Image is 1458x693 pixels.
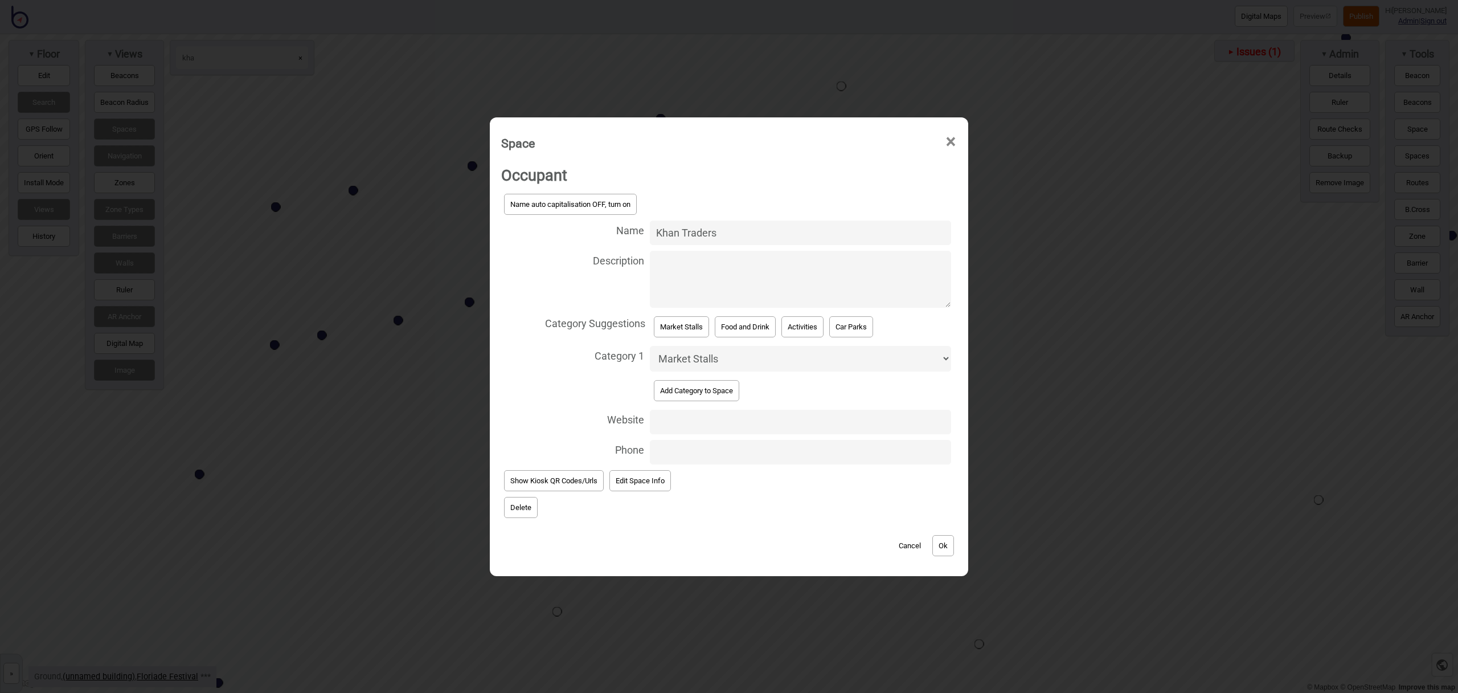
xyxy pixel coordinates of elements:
button: Ok [932,535,954,556]
button: Name auto capitalisation OFF, turn on [504,194,637,215]
input: Website [650,410,951,434]
button: Show Kiosk QR Codes/Urls [504,470,604,491]
button: Market Stalls [654,316,709,337]
button: Car Parks [829,316,873,337]
input: Phone [650,440,951,464]
textarea: Description [650,251,951,308]
span: Category 1 [501,343,644,366]
button: Add Category to Space [654,380,739,401]
button: Activities [781,316,824,337]
input: Name [650,221,951,245]
button: Delete [504,497,538,518]
h2: Occupant [501,160,957,191]
span: Category Suggestions [501,311,645,334]
span: Phone [501,437,644,460]
select: Category 1 [650,346,951,372]
span: Website [501,407,644,430]
div: Space [501,131,535,156]
button: Food and Drink [715,316,776,337]
button: Edit Space Info [609,470,671,491]
span: Description [501,248,644,271]
span: Name [501,218,644,241]
span: × [945,123,957,161]
button: Cancel [893,535,927,556]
